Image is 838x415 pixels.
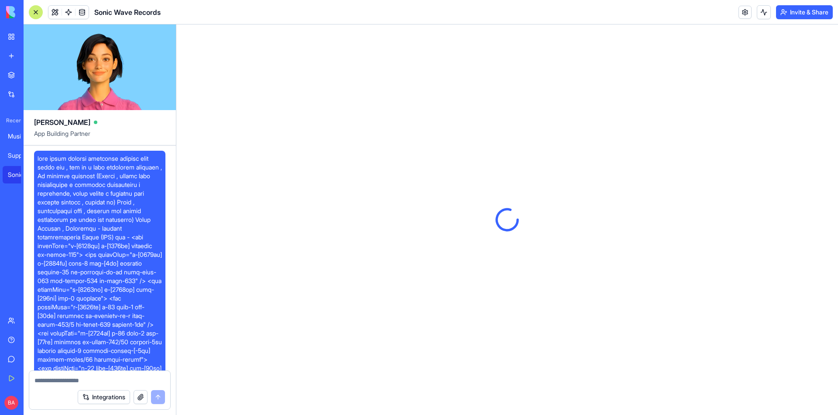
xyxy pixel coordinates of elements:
div: Support Chat [8,151,32,160]
a: Support Chat [3,147,38,164]
button: Integrations [78,390,130,404]
span: Recent [3,117,21,124]
span: ВА [4,396,18,410]
a: Music Label Hub [3,128,38,145]
span: [PERSON_NAME] [34,117,90,128]
span: Sonic Wave Records [94,7,161,17]
div: Sonic Wave Records [8,170,32,179]
div: Music Label Hub [8,132,32,141]
a: Sonic Wave Records [3,166,38,183]
span: App Building Partner [34,129,165,145]
button: Invite & Share [776,5,833,19]
img: logo [6,6,60,18]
